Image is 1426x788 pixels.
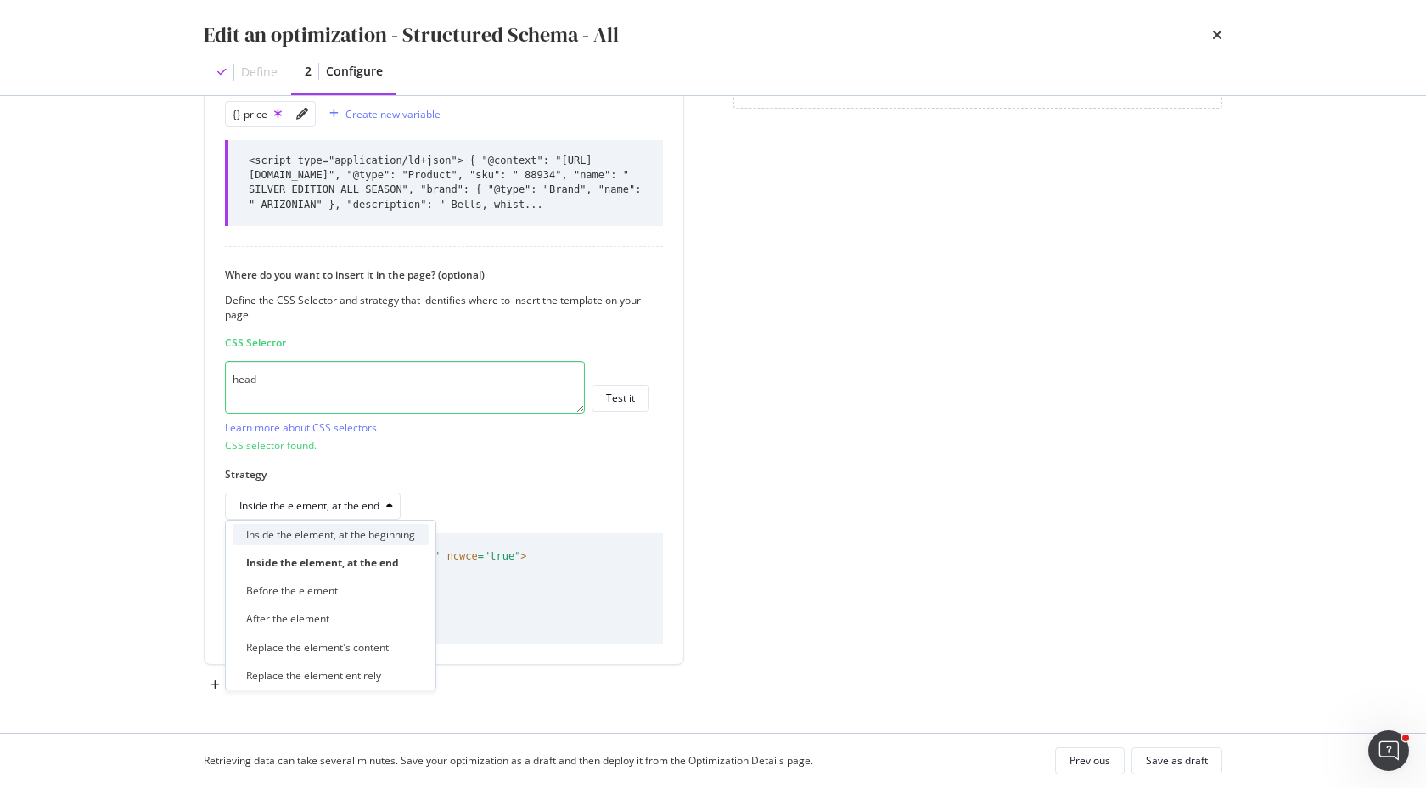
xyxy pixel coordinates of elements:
[204,20,619,49] div: Edit an optimization - Structured Schema - All
[225,420,377,435] a: Learn more about CSS selectors
[249,154,643,212] div: <script type="application/ld+json"> { "@context": "[URL][DOMAIN_NAME]", "@type": "Product", "sku"...
[246,583,338,598] div: Before the element
[233,104,282,124] button: {} price
[1055,747,1125,774] button: Previous
[520,550,526,562] span: >
[225,361,585,414] textarea: head
[225,467,649,481] label: Strategy
[478,550,521,562] span: =" true "
[345,107,441,121] div: Create new variable
[606,391,635,405] div: Test it
[246,640,389,655] div: Replace the element's content
[225,335,649,350] label: CSS Selector
[246,555,399,570] div: Inside the element, at the end
[1212,20,1222,49] div: times
[204,672,322,699] button: Add an element
[326,63,383,80] div: Configure
[296,108,308,120] div: pencil
[246,527,415,542] div: Inside the element, at the beginning
[225,438,649,453] div: CSS selector found.
[1368,730,1409,771] iframe: Intercom live chat
[227,680,301,690] div: Add an element
[239,501,379,511] div: Inside the element, at the end
[447,550,478,562] span: ncwce
[1069,753,1110,768] div: Previous
[233,107,282,121] div: {} price
[1146,753,1208,768] div: Save as draft
[323,100,441,127] button: Create new variable
[225,267,649,282] label: Where do you want to insert it in the page? (optional)
[1131,747,1222,774] button: Save as draft
[305,63,312,80] div: 2
[204,753,813,768] div: Retrieving data can take several minutes. Save your optimization as a draft and then deploy it fr...
[246,668,381,683] div: Replace the element entirely
[246,611,329,626] div: After the element
[592,385,649,412] button: Test it
[225,492,401,520] button: Inside the element, at the end
[225,293,649,322] div: Define the CSS Selector and strategy that identifies where to insert the template on your page.
[241,64,278,81] div: Define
